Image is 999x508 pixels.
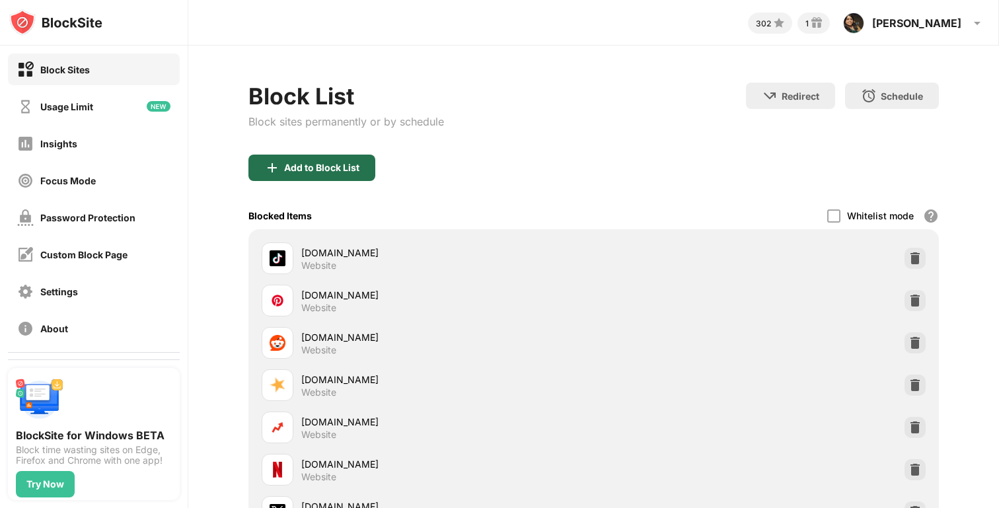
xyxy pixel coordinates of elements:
img: favicons [270,462,285,478]
div: Whitelist mode [847,210,914,221]
div: Website [301,344,336,356]
img: insights-off.svg [17,135,34,152]
div: [DOMAIN_NAME] [301,457,594,471]
div: Block sites permanently or by schedule [248,115,444,128]
div: Website [301,471,336,483]
img: password-protection-off.svg [17,209,34,226]
img: reward-small.svg [809,15,825,31]
div: [DOMAIN_NAME] [301,246,594,260]
div: Password Protection [40,212,135,223]
div: [DOMAIN_NAME] [301,330,594,344]
div: Block time wasting sites on Edge, Firefox and Chrome with one app! [16,445,172,466]
div: [DOMAIN_NAME] [301,415,594,429]
img: time-usage-off.svg [17,98,34,115]
div: [DOMAIN_NAME] [301,373,594,386]
div: [DOMAIN_NAME] [301,288,594,302]
img: about-off.svg [17,320,34,337]
div: BlockSite for Windows BETA [16,429,172,442]
img: settings-off.svg [17,283,34,300]
div: Schedule [881,91,923,102]
div: Website [301,386,336,398]
img: new-icon.svg [147,101,170,112]
div: Try Now [26,479,64,490]
div: Redirect [782,91,819,102]
img: logo-blocksite.svg [9,9,102,36]
img: favicons [270,293,285,308]
img: customize-block-page-off.svg [17,246,34,263]
div: Blocked Items [248,210,312,221]
div: Block Sites [40,64,90,75]
div: 302 [756,18,771,28]
img: points-small.svg [771,15,787,31]
div: Block List [248,83,444,110]
div: Custom Block Page [40,249,128,260]
div: 1 [805,18,809,28]
img: favicons [270,250,285,266]
div: Usage Limit [40,101,93,112]
img: favicons [270,377,285,393]
div: About [40,323,68,334]
img: AOh14GhFlW2gseaMMHmsDXc6KXya-YH4cpUoawa7K_-HGw=s96-c [843,13,864,34]
img: favicons [270,419,285,435]
div: [PERSON_NAME] [872,17,961,30]
div: Website [301,302,336,314]
img: focus-off.svg [17,172,34,189]
img: push-desktop.svg [16,376,63,423]
img: block-on.svg [17,61,34,78]
img: favicons [270,335,285,351]
div: Website [301,260,336,272]
div: Settings [40,286,78,297]
div: Website [301,429,336,441]
div: Add to Block List [284,163,359,173]
div: Focus Mode [40,175,96,186]
div: Insights [40,138,77,149]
